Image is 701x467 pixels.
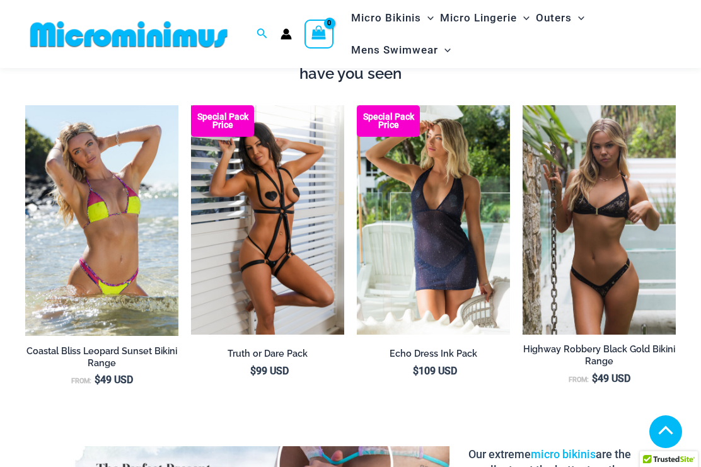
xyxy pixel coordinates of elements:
[357,105,510,335] img: Echo Ink 5671 Dress 682 Thong 07
[357,105,510,335] a: Echo Ink 5671 Dress 682 Thong 07 Echo Ink 5671 Dress 682 Thong 08Echo Ink 5671 Dress 682 Thong 08
[523,343,676,372] a: Highway Robbery Black Gold Bikini Range
[569,376,589,384] span: From:
[531,447,596,461] a: micro bikinis
[250,365,256,377] span: $
[25,345,178,374] a: Coastal Bliss Leopard Sunset Bikini Range
[25,20,233,49] img: MM SHOP LOGO FLAT
[191,348,344,364] a: Truth or Dare Pack
[191,113,254,129] b: Special Pack Price
[592,372,598,384] span: $
[357,348,510,360] h2: Echo Dress Ink Pack
[191,105,344,335] img: Truth or Dare Black 1905 Bodysuit 611 Micro 07
[357,348,510,364] a: Echo Dress Ink Pack
[191,105,344,335] a: Truth or Dare Black 1905 Bodysuit 611 Micro 07 Truth or Dare Black 1905 Bodysuit 611 Micro 06Trut...
[592,372,630,384] bdi: 49 USD
[357,113,420,129] b: Special Pack Price
[250,365,289,377] bdi: 99 USD
[95,374,100,386] span: $
[413,365,457,377] bdi: 109 USD
[25,65,676,83] h4: have you seen
[95,374,133,386] bdi: 49 USD
[191,348,344,360] h2: Truth or Dare Pack
[523,105,676,335] img: Highway Robbery Black Gold 359 Clip Top 439 Clip Bottom 01v2
[25,105,178,337] a: Coastal Bliss Leopard Sunset 3171 Tri Top 4371 Thong Bikini 06Coastal Bliss Leopard Sunset 3171 T...
[25,105,178,337] img: Coastal Bliss Leopard Sunset 3171 Tri Top 4371 Thong Bikini 06
[523,343,676,367] h2: Highway Robbery Black Gold Bikini Range
[71,377,91,385] span: From:
[523,105,676,335] a: Highway Robbery Black Gold 359 Clip Top 439 Clip Bottom 01v2Highway Robbery Black Gold 359 Clip T...
[25,345,178,369] h2: Coastal Bliss Leopard Sunset Bikini Range
[413,365,419,377] span: $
